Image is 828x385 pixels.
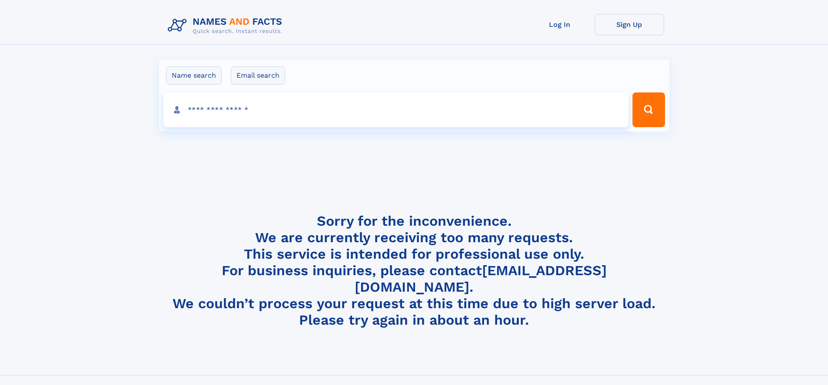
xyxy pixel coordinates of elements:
[163,92,629,127] input: search input
[525,14,595,35] a: Log In
[166,66,222,85] label: Name search
[164,213,664,329] h4: Sorry for the inconvenience. We are currently receiving too many requests. This service is intend...
[355,262,607,295] a: [EMAIL_ADDRESS][DOMAIN_NAME]
[595,14,664,35] a: Sign Up
[632,92,665,127] button: Search Button
[164,14,289,37] img: Logo Names and Facts
[231,66,285,85] label: Email search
